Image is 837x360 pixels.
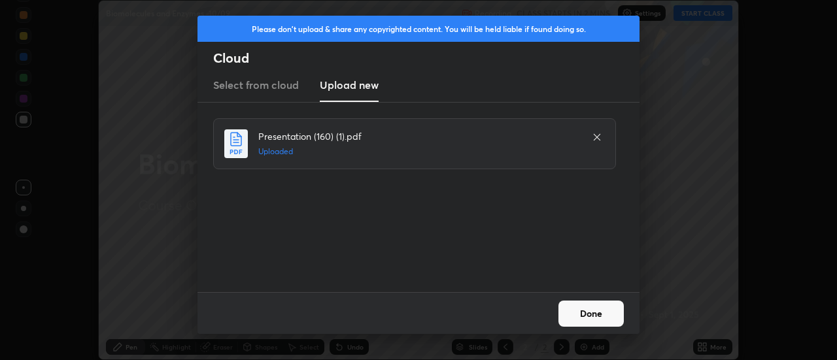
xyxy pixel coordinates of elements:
[197,16,640,42] div: Please don't upload & share any copyrighted content. You will be held liable if found doing so.
[320,77,379,93] h3: Upload new
[213,50,640,67] h2: Cloud
[258,146,579,157] h5: Uploaded
[258,129,579,143] h4: Presentation (160) (1).pdf
[558,301,624,327] button: Done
